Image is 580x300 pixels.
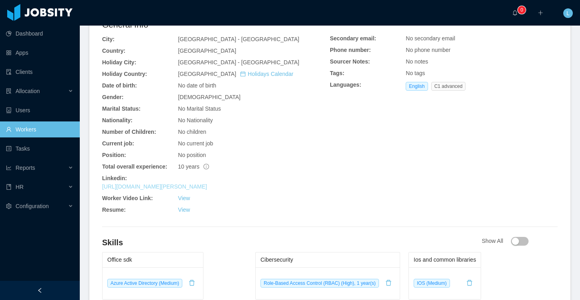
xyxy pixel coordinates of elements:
b: Secondary email: [330,35,376,42]
span: [DEMOGRAPHIC_DATA] [178,94,241,100]
b: Holiday City: [102,59,136,66]
b: Sourcer Notes: [330,58,370,65]
b: Nationality: [102,117,132,123]
span: [GEOGRAPHIC_DATA] - [GEOGRAPHIC_DATA] [178,36,299,42]
a: icon: userWorkers [6,121,73,137]
span: No Nationality [178,117,213,123]
b: Gender: [102,94,124,100]
span: IOS (Medium) [414,279,450,288]
b: Worker Video Link: [102,195,153,201]
i: icon: plus [538,10,543,16]
span: Configuration [16,203,49,209]
div: Ios and common libraries [414,252,476,267]
span: [GEOGRAPHIC_DATA] [178,71,293,77]
a: icon: auditClients [6,64,73,80]
b: Holiday Country: [102,71,147,77]
a: View [178,195,190,201]
b: Number of Children: [102,129,156,135]
b: Current job: [102,140,134,147]
h4: Skills [102,237,482,248]
span: No notes [406,58,428,65]
b: City: [102,36,114,42]
a: icon: pie-chartDashboard [6,26,73,42]
i: icon: book [6,184,12,190]
b: Phone number: [330,47,371,53]
i: icon: setting [6,203,12,209]
button: icon: delete [463,277,476,290]
span: [GEOGRAPHIC_DATA] [178,48,236,54]
a: icon: profileTasks [6,141,73,157]
b: Languages: [330,81,361,88]
span: No Marital Status [178,105,221,112]
i: icon: line-chart [6,165,12,171]
span: Azure Active Directory (Medium) [107,279,182,288]
b: Position: [102,152,126,158]
span: HR [16,184,24,190]
span: C1 advanced [431,82,466,91]
i: icon: solution [6,88,12,94]
a: [URL][DOMAIN_NAME][PERSON_NAME] [102,183,207,190]
span: No secondary email [406,35,455,42]
span: Allocation [16,88,40,94]
b: Resume: [102,207,126,213]
sup: 0 [518,6,526,14]
span: Show All [482,238,529,244]
a: icon: calendarHolidays Calendar [240,71,293,77]
span: Role-Based Access Control (RBAC) (High), 1 year(s) [260,279,379,288]
a: icon: robotUsers [6,102,73,118]
span: L [566,8,570,18]
b: Marital Status: [102,105,140,112]
i: icon: bell [512,10,518,16]
span: No phone number [406,47,450,53]
span: Reports [16,165,35,171]
span: [GEOGRAPHIC_DATA] - [GEOGRAPHIC_DATA] [178,59,299,66]
span: info-circle [203,164,209,169]
button: icon: delete [185,277,198,290]
b: Total overall experience: [102,163,167,170]
div: Cibersecurity [260,252,395,267]
span: No children [178,129,206,135]
a: icon: appstoreApps [6,45,73,61]
b: Date of birth: [102,82,137,89]
b: Country: [102,48,125,54]
span: 10 years [178,163,209,170]
button: icon: delete [382,277,395,290]
span: No position [178,152,206,158]
i: icon: calendar [240,71,246,77]
b: Tags: [330,70,344,76]
span: English [406,82,428,91]
div: Office sdk [107,252,198,267]
span: No date of birth [178,82,216,89]
b: Linkedin: [102,175,127,181]
a: View [178,207,190,213]
div: No tags [406,69,558,77]
span: No current job [178,140,213,147]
